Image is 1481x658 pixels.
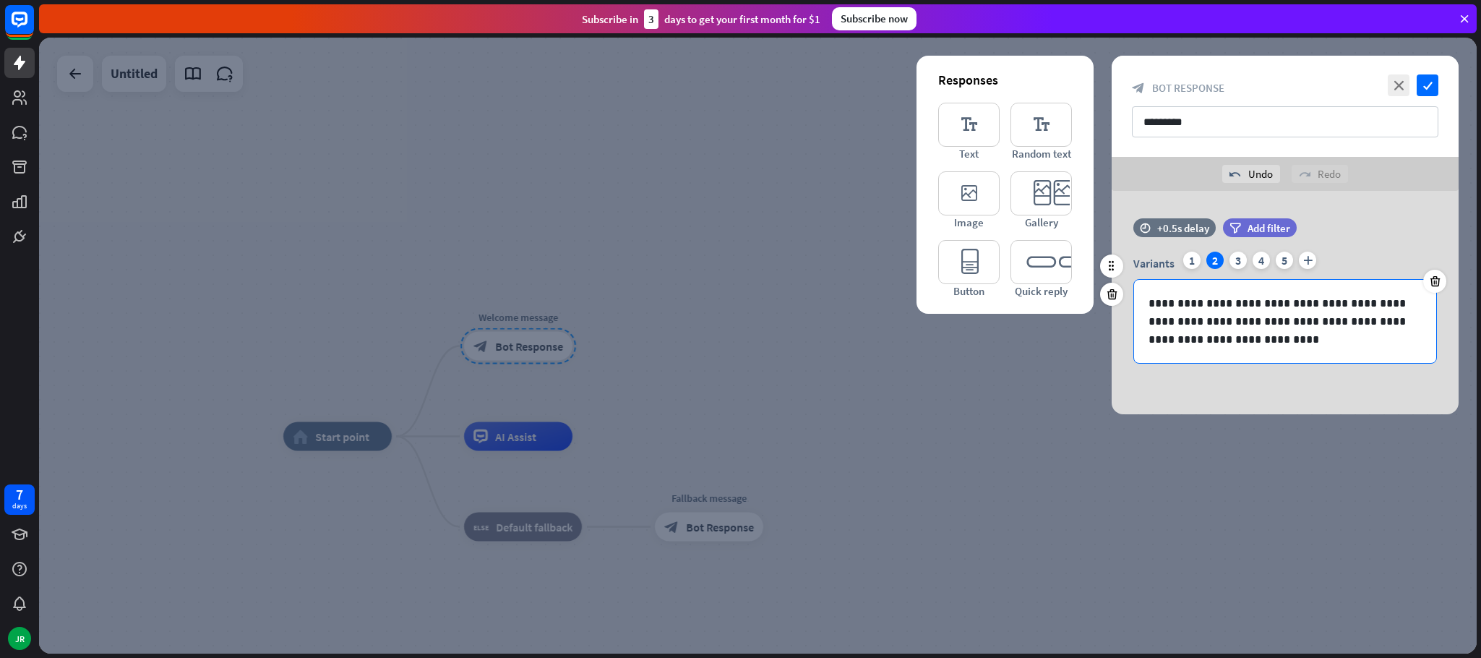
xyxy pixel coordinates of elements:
[644,9,658,29] div: 3
[16,488,23,501] div: 7
[1222,165,1280,183] div: Undo
[1417,74,1438,96] i: check
[4,484,35,515] a: 7 days
[1253,252,1270,269] div: 4
[1183,252,1201,269] div: 1
[1276,252,1293,269] div: 5
[1229,252,1247,269] div: 3
[12,501,27,511] div: days
[832,7,916,30] div: Subscribe now
[1299,168,1310,180] i: redo
[1133,256,1175,270] span: Variants
[1299,252,1316,269] i: plus
[1140,223,1151,233] i: time
[12,6,55,49] button: Open LiveChat chat widget
[1292,165,1348,183] div: Redo
[582,9,820,29] div: Subscribe in days to get your first month for $1
[1229,223,1241,234] i: filter
[1206,252,1224,269] div: 2
[1157,221,1209,235] div: +0.5s delay
[1152,81,1224,95] span: Bot Response
[1248,221,1290,235] span: Add filter
[1388,74,1409,96] i: close
[1229,168,1241,180] i: undo
[8,627,31,650] div: JR
[1132,82,1145,95] i: block_bot_response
